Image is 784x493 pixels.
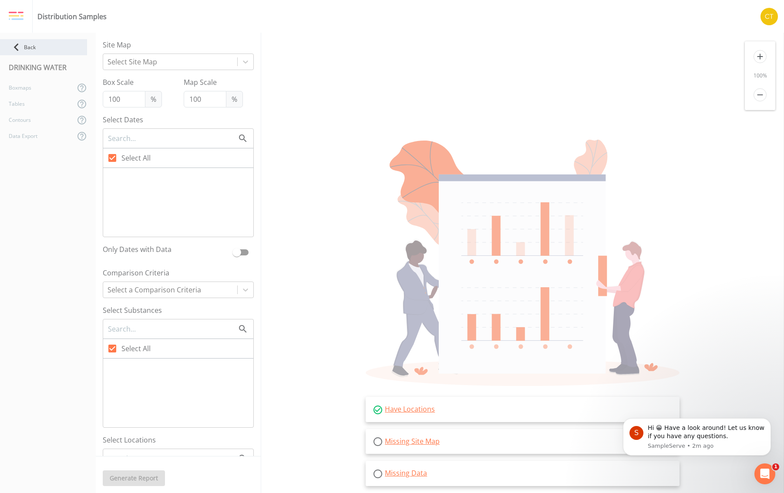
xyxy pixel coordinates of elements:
label: Site Map [103,40,254,50]
img: 7f2cab73c0e50dc3fbb7023805f649db [760,8,778,25]
iframe: Intercom live chat [754,463,775,484]
input: Search... [107,133,238,144]
input: Search... [107,323,238,335]
label: Map Scale [184,77,243,87]
label: Box Scale [103,77,162,87]
span: % [145,91,162,107]
a: Missing Site Map [385,436,440,446]
label: Select Locations [103,435,254,445]
label: Comparison Criteria [103,268,254,278]
label: Only Dates with Data [103,244,229,257]
a: Have Locations [385,404,435,414]
img: logo [9,11,24,21]
i: remove [754,88,767,101]
span: % [226,91,243,107]
label: Select Substances [103,305,254,315]
span: 1 [772,463,779,470]
img: undraw_report_building_chart-e1PV7-8T.svg [366,140,680,386]
i: add [754,50,767,63]
label: Select Dates [103,114,254,125]
a: Missing Data [385,468,427,478]
span: Select All [121,153,151,163]
span: Select All [121,343,151,354]
div: 100 % [745,72,775,80]
iframe: Intercom notifications message [610,407,784,489]
div: Distribution Samples [37,11,107,22]
input: Search... [107,453,238,464]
